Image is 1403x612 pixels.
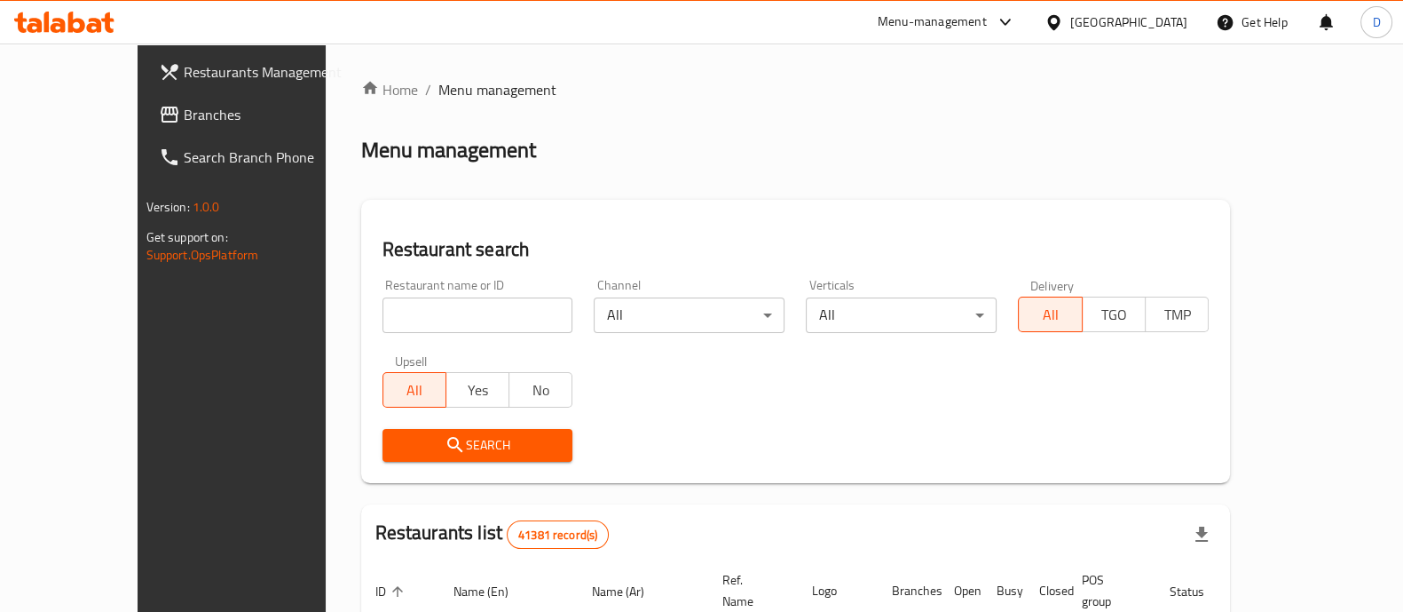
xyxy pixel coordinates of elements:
[145,93,372,136] a: Branches
[508,372,572,408] button: No
[397,434,559,457] span: Search
[184,61,358,83] span: Restaurants Management
[146,226,228,249] span: Get support on:
[1082,297,1146,332] button: TGO
[193,195,220,219] span: 1.0.0
[1180,513,1223,556] div: Export file
[806,298,997,333] div: All
[453,378,502,403] span: Yes
[722,569,776,612] span: Ref. Name
[375,520,610,549] h2: Restaurants list
[1082,569,1134,612] span: POS group
[382,236,1210,263] h2: Restaurant search
[507,521,609,549] div: Total records count
[390,378,439,403] span: All
[361,136,536,164] h2: Menu management
[145,136,372,179] a: Search Branch Phone
[508,527,608,544] span: 41381 record(s)
[382,429,573,462] button: Search
[445,372,509,408] button: Yes
[453,581,532,602] span: Name (En)
[1372,12,1380,32] span: D
[1153,302,1202,328] span: TMP
[1145,297,1209,332] button: TMP
[382,372,446,408] button: All
[1070,12,1187,32] div: [GEOGRAPHIC_DATA]
[184,147,358,168] span: Search Branch Phone
[878,12,987,33] div: Menu-management
[145,51,372,93] a: Restaurants Management
[1090,302,1139,328] span: TGO
[592,581,667,602] span: Name (Ar)
[361,79,1231,100] nav: breadcrumb
[361,79,418,100] a: Home
[594,298,784,333] div: All
[425,79,431,100] li: /
[1026,302,1075,328] span: All
[516,378,565,403] span: No
[1018,297,1082,332] button: All
[382,298,573,333] input: Search for restaurant name or ID..
[1170,581,1227,602] span: Status
[1030,279,1075,291] label: Delivery
[146,243,259,266] a: Support.OpsPlatform
[146,195,190,219] span: Version:
[184,104,358,125] span: Branches
[438,79,556,100] span: Menu management
[375,581,409,602] span: ID
[395,354,428,367] label: Upsell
